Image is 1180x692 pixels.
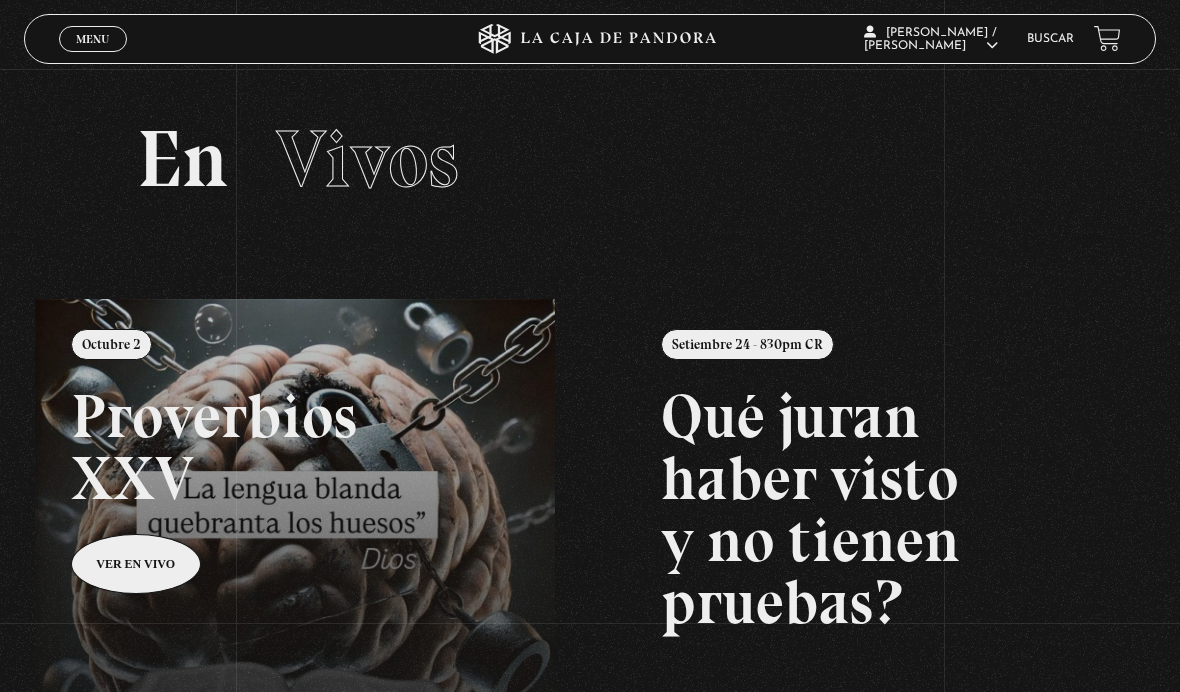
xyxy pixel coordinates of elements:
[1027,33,1074,45] a: Buscar
[864,27,998,52] span: [PERSON_NAME] / [PERSON_NAME]
[1094,25,1121,52] a: View your shopping cart
[276,111,459,207] span: Vivos
[137,119,1043,199] h2: En
[70,50,117,64] span: Cerrar
[76,33,109,45] span: Menu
